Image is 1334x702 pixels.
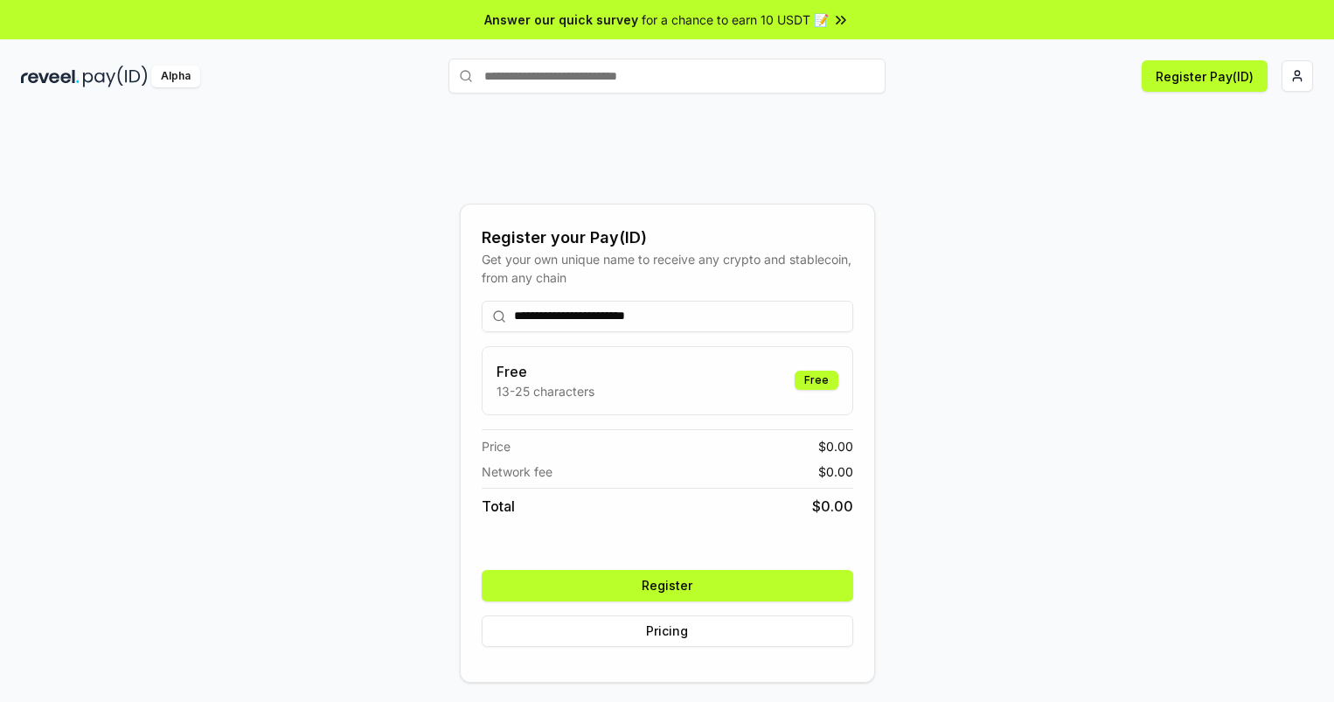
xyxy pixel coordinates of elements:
[482,250,853,287] div: Get your own unique name to receive any crypto and stablecoin, from any chain
[818,462,853,481] span: $ 0.00
[151,66,200,87] div: Alpha
[497,382,594,400] p: 13-25 characters
[812,496,853,517] span: $ 0.00
[482,615,853,647] button: Pricing
[1142,60,1268,92] button: Register Pay(ID)
[482,570,853,601] button: Register
[83,66,148,87] img: pay_id
[482,496,515,517] span: Total
[21,66,80,87] img: reveel_dark
[484,10,638,29] span: Answer our quick survey
[818,437,853,455] span: $ 0.00
[497,361,594,382] h3: Free
[642,10,829,29] span: for a chance to earn 10 USDT 📝
[482,462,552,481] span: Network fee
[482,226,853,250] div: Register your Pay(ID)
[795,371,838,390] div: Free
[482,437,511,455] span: Price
